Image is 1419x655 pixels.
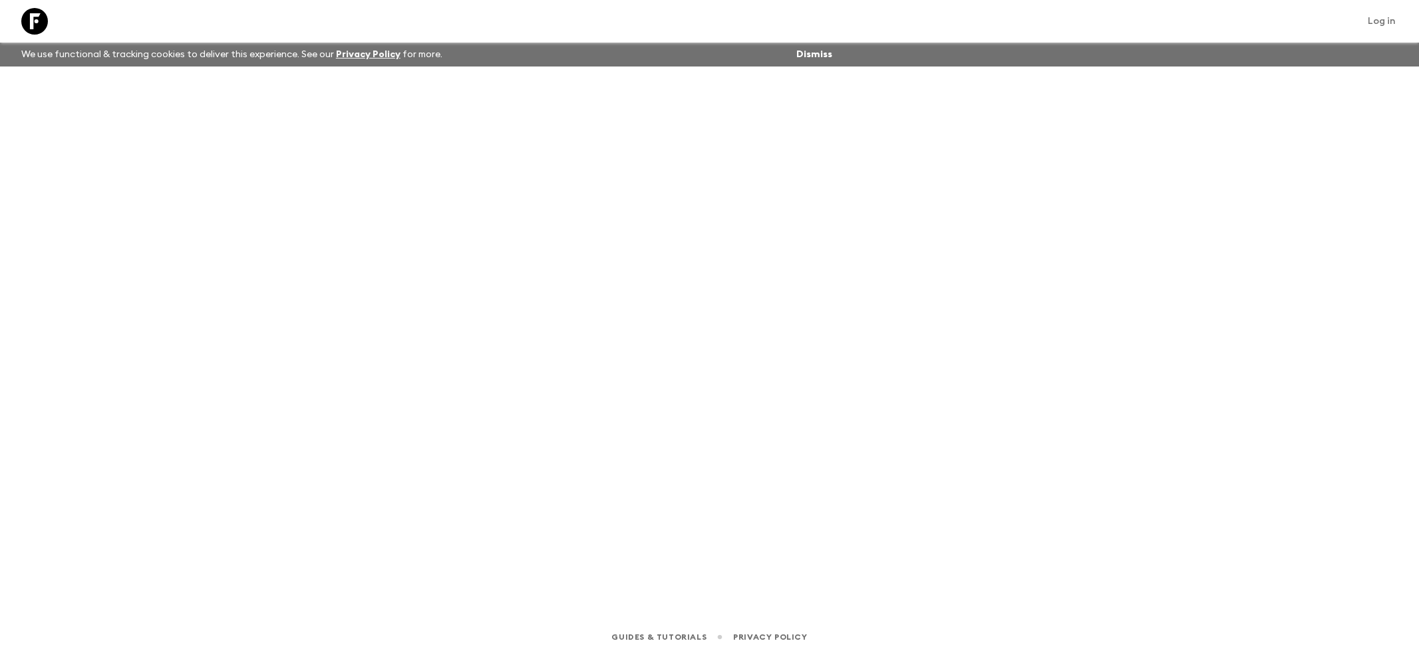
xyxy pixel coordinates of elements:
p: We use functional & tracking cookies to deliver this experience. See our for more. [16,43,448,66]
a: Privacy Policy [733,630,807,644]
a: Privacy Policy [336,50,400,59]
button: Dismiss [793,45,836,64]
a: Log in [1360,12,1403,31]
a: Guides & Tutorials [611,630,707,644]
